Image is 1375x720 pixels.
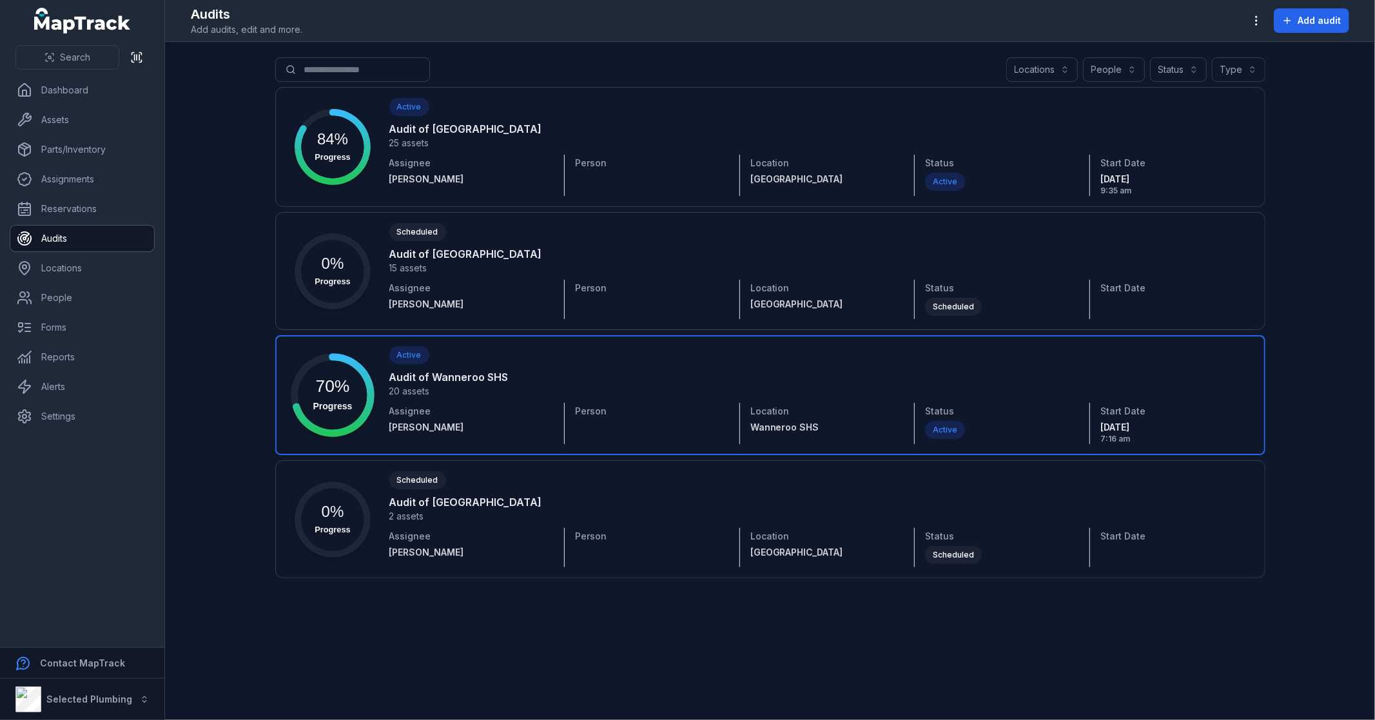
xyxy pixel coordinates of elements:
div: Scheduled [925,298,982,316]
span: [DATE] [1100,173,1244,186]
div: Active [925,421,965,439]
span: [GEOGRAPHIC_DATA] [750,547,843,558]
a: [PERSON_NAME] [389,298,554,311]
time: 9/19/2025, 7:16:21 AM [1100,421,1244,444]
a: Alerts [10,374,154,400]
a: Assignments [10,166,154,192]
a: Forms [10,315,154,340]
time: 9/19/2025, 9:35:30 AM [1100,173,1244,196]
span: Search [60,51,90,64]
div: Scheduled [925,546,982,564]
a: [PERSON_NAME] [389,546,554,559]
a: [GEOGRAPHIC_DATA] [750,173,894,186]
a: Wanneroo SHS [750,421,894,434]
a: [PERSON_NAME] [389,421,554,434]
span: 7:16 am [1100,434,1244,444]
span: Wanneroo SHS [750,422,819,433]
span: [GEOGRAPHIC_DATA] [750,298,843,309]
a: [GEOGRAPHIC_DATA] [750,298,894,311]
a: Dashboard [10,77,154,103]
a: Reservations [10,196,154,222]
a: Parts/Inventory [10,137,154,162]
h2: Audits [191,5,302,23]
button: Add audit [1274,8,1349,33]
strong: Selected Plumbing [46,694,132,705]
a: Reports [10,344,154,370]
button: Type [1212,57,1265,82]
a: Audits [10,226,154,251]
a: Locations [10,255,154,281]
a: Assets [10,107,154,133]
a: [PERSON_NAME] [389,173,554,186]
button: People [1083,57,1145,82]
span: Add audit [1298,14,1341,27]
span: Add audits, edit and more. [191,23,302,36]
button: Status [1150,57,1207,82]
a: [GEOGRAPHIC_DATA] [750,546,894,559]
button: Search [15,45,119,70]
a: MapTrack [34,8,131,34]
strong: Contact MapTrack [40,657,125,668]
span: 9:35 am [1100,186,1244,196]
div: Active [925,173,965,191]
a: Settings [10,404,154,429]
button: Locations [1006,57,1078,82]
span: [GEOGRAPHIC_DATA] [750,173,843,184]
a: People [10,285,154,311]
span: [DATE] [1100,421,1244,434]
